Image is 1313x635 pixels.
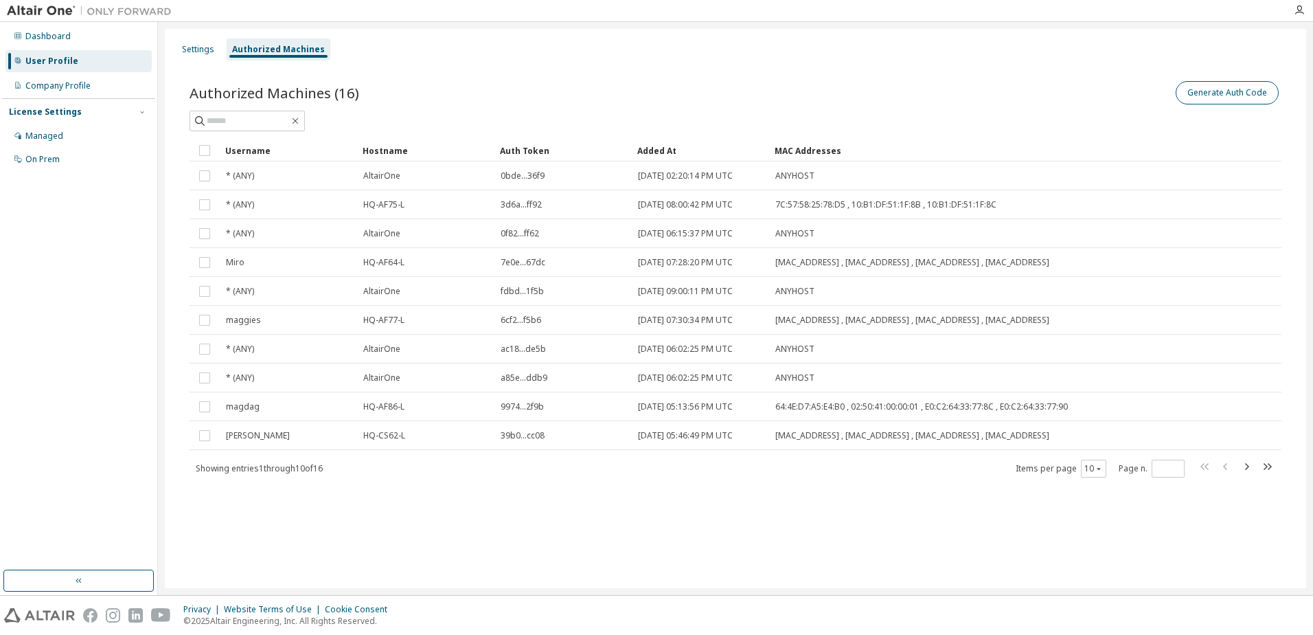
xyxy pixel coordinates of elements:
[128,608,143,623] img: linkedin.svg
[25,131,63,142] div: Managed
[501,315,541,326] span: 6cf2...f5b6
[501,401,544,412] span: 9974...2f9b
[1084,463,1103,474] button: 10
[775,170,814,181] span: ANYHOST
[25,154,60,165] div: On Prem
[775,286,814,297] span: ANYHOST
[4,608,75,623] img: altair_logo.svg
[638,401,733,412] span: [DATE] 05:13:56 PM UTC
[226,430,290,441] span: [PERSON_NAME]
[182,44,214,55] div: Settings
[775,315,1049,326] span: [MAC_ADDRESS] , [MAC_ADDRESS] , [MAC_ADDRESS] , [MAC_ADDRESS]
[363,199,404,210] span: HQ-AF75-L
[1016,460,1106,478] span: Items per page
[226,344,254,355] span: * (ANY)
[363,401,404,412] span: HQ-AF86-L
[363,257,404,268] span: HQ-AF64-L
[363,170,400,181] span: AltairOne
[183,604,224,615] div: Privacy
[363,140,489,161] div: Hostname
[196,463,323,474] span: Showing entries 1 through 10 of 16
[501,257,545,268] span: 7e0e...67dc
[363,286,400,297] span: AltairOne
[638,286,733,297] span: [DATE] 09:00:11 PM UTC
[224,604,325,615] div: Website Terms of Use
[232,44,325,55] div: Authorized Machines
[638,228,733,239] span: [DATE] 06:15:37 PM UTC
[106,608,120,623] img: instagram.svg
[638,315,733,326] span: [DATE] 07:30:34 PM UTC
[226,315,261,326] span: maggies
[775,257,1049,268] span: [MAC_ADDRESS] , [MAC_ADDRESS] , [MAC_ADDRESS] , [MAC_ADDRESS]
[638,170,733,181] span: [DATE] 02:20:14 PM UTC
[226,170,254,181] span: * (ANY)
[363,372,400,383] span: AltairOne
[501,430,545,441] span: 39b0...cc08
[25,80,91,91] div: Company Profile
[775,228,814,239] span: ANYHOST
[25,31,71,42] div: Dashboard
[500,140,626,161] div: Auth Token
[183,615,396,627] p: © 2025 Altair Engineering, Inc. All Rights Reserved.
[775,199,996,210] span: 7C:57:58:25:78:D5 , 10:B1:DF:51:1F:8B , 10:B1:DF:51:1F:8C
[638,430,733,441] span: [DATE] 05:46:49 PM UTC
[190,83,359,102] span: Authorized Machines (16)
[226,372,254,383] span: * (ANY)
[226,286,254,297] span: * (ANY)
[501,344,546,355] span: ac18...de5b
[501,199,542,210] span: 3d6a...ff92
[7,4,179,18] img: Altair One
[9,107,82,118] div: License Settings
[363,344,400,355] span: AltairOne
[226,199,254,210] span: * (ANY)
[226,228,254,239] span: * (ANY)
[501,228,539,239] span: 0f82...ff62
[501,372,547,383] span: a85e...ddb9
[25,56,78,67] div: User Profile
[501,170,545,181] span: 0bde...36f9
[225,140,352,161] div: Username
[83,608,98,623] img: facebook.svg
[775,140,1137,161] div: MAC Addresses
[1119,460,1185,478] span: Page n.
[638,372,733,383] span: [DATE] 06:02:25 PM UTC
[226,401,260,412] span: magdag
[775,344,814,355] span: ANYHOST
[501,286,544,297] span: fdbd...1f5b
[775,401,1068,412] span: 64:4E:D7:A5:E4:B0 , 02:50:41:00:00:01 , E0:C2:64:33:77:8C , E0:C2:64:33:77:90
[638,199,733,210] span: [DATE] 08:00:42 PM UTC
[226,257,244,268] span: Miro
[363,315,404,326] span: HQ-AF77-L
[638,257,733,268] span: [DATE] 07:28:20 PM UTC
[325,604,396,615] div: Cookie Consent
[363,430,405,441] span: HQ-CS62-L
[637,140,764,161] div: Added At
[363,228,400,239] span: AltairOne
[775,430,1049,441] span: [MAC_ADDRESS] , [MAC_ADDRESS] , [MAC_ADDRESS] , [MAC_ADDRESS]
[1176,81,1279,104] button: Generate Auth Code
[151,608,171,623] img: youtube.svg
[638,344,733,355] span: [DATE] 06:02:25 PM UTC
[775,372,814,383] span: ANYHOST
